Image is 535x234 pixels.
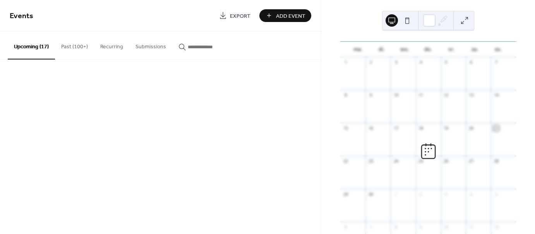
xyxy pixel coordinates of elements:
div: 19 [443,125,449,131]
div: ma. [346,42,370,57]
div: 5 [443,59,449,65]
div: 17 [393,125,399,131]
button: Submissions [129,31,172,59]
div: wo. [393,42,417,57]
div: 13 [468,92,474,98]
div: za. [463,42,486,57]
div: 1 [343,59,348,65]
div: 9 [418,224,424,230]
div: 25 [418,158,424,164]
div: vr. [440,42,463,57]
button: Recurring [94,31,129,59]
div: 1 [393,191,399,197]
div: di. [370,42,393,57]
div: 7 [493,59,499,65]
div: 11 [418,92,424,98]
div: 6 [343,224,348,230]
div: 10 [393,92,399,98]
div: 16 [368,125,374,131]
div: 12 [443,92,449,98]
div: 9 [368,92,374,98]
div: 4 [468,191,474,197]
div: 18 [418,125,424,131]
div: 8 [393,224,399,230]
div: 3 [443,191,449,197]
div: 7 [368,224,374,230]
span: Add Event [276,12,305,20]
div: 5 [493,191,499,197]
div: do. [417,42,440,57]
button: Upcoming (17) [8,31,55,59]
div: 29 [343,191,348,197]
button: Past (100+) [55,31,94,59]
div: 6 [468,59,474,65]
div: 8 [343,92,348,98]
div: 10 [443,224,449,230]
div: 11 [468,224,474,230]
div: 22 [343,158,348,164]
span: Events [10,8,33,24]
div: 21 [493,125,499,131]
div: 23 [368,158,374,164]
div: 26 [443,158,449,164]
div: 20 [468,125,474,131]
button: Add Event [259,9,311,22]
div: 2 [368,59,374,65]
div: zo. [487,42,510,57]
div: 2 [418,191,424,197]
div: 12 [493,224,499,230]
div: 30 [368,191,374,197]
a: Export [213,9,256,22]
div: 27 [468,158,474,164]
div: 15 [343,125,348,131]
div: 4 [418,59,424,65]
span: Export [230,12,250,20]
div: 14 [493,92,499,98]
div: 28 [493,158,499,164]
div: 3 [393,59,399,65]
div: 24 [393,158,399,164]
